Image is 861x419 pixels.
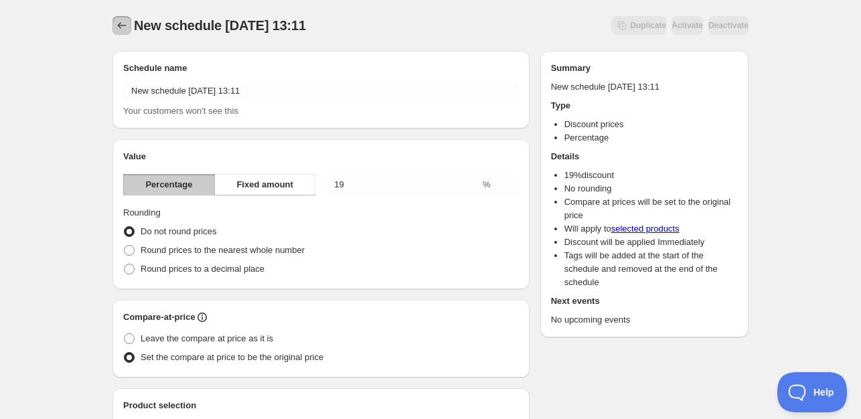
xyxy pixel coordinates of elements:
button: Percentage [123,174,215,195]
span: Rounding [123,207,161,218]
span: Do not round prices [141,226,216,236]
li: Discount prices [564,118,738,131]
h2: Summary [551,62,738,75]
button: Fixed amount [214,174,315,195]
span: Set the compare at price to be the original price [141,352,323,362]
a: selected products [611,224,680,234]
li: Discount will be applied Immediately [564,236,738,249]
p: No upcoming events [551,313,738,327]
li: Compare at prices will be set to the original price [564,195,738,222]
h2: Product selection [123,399,519,412]
span: Percentage [145,178,192,191]
span: % [483,179,491,189]
h2: Next events [551,295,738,308]
button: Schedules [112,16,131,35]
li: 19 % discount [564,169,738,182]
h2: Details [551,150,738,163]
span: Leave the compare at price as it is [141,333,273,343]
li: Percentage [564,131,738,145]
p: New schedule [DATE] 13:11 [551,80,738,94]
h2: Compare-at-price [123,311,195,324]
span: Fixed amount [236,178,293,191]
li: Tags will be added at the start of the schedule and removed at the end of the schedule [564,249,738,289]
h2: Type [551,99,738,112]
h2: Value [123,150,519,163]
h2: Schedule name [123,62,519,75]
li: Will apply to [564,222,738,236]
span: Round prices to a decimal place [141,264,264,274]
iframe: Help Scout Beacon - Open [777,372,848,412]
span: Round prices to the nearest whole number [141,245,305,255]
li: No rounding [564,182,738,195]
span: New schedule [DATE] 13:11 [134,18,306,33]
span: Your customers won't see this [123,106,238,116]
